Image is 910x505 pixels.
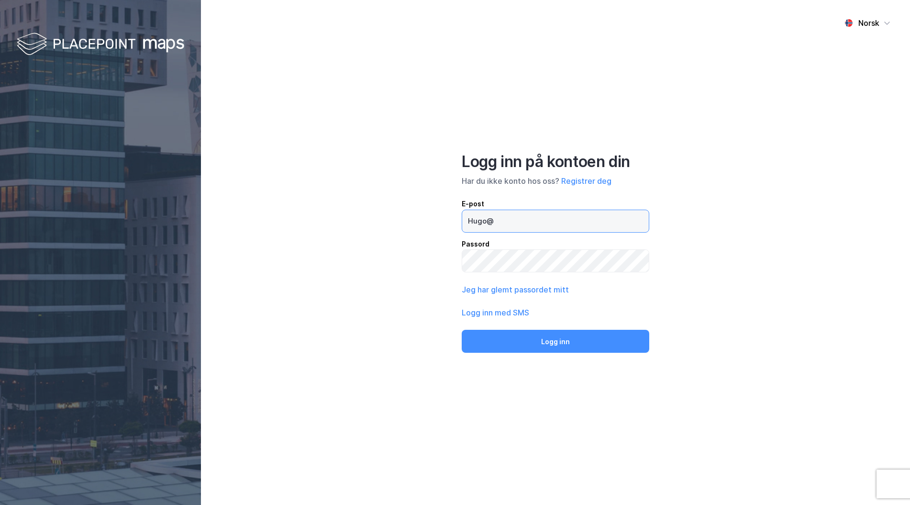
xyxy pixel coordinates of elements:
[862,459,910,505] iframe: Chat Widget
[462,330,649,353] button: Logg inn
[462,198,649,210] div: E-post
[462,152,649,171] div: Logg inn på kontoen din
[462,307,529,318] button: Logg inn med SMS
[462,175,649,187] div: Har du ikke konto hos oss?
[858,17,879,29] div: Norsk
[17,31,184,59] img: logo-white.f07954bde2210d2a523dddb988cd2aa7.svg
[862,459,910,505] div: Kontrollprogram for chat
[462,284,569,295] button: Jeg har glemt passordet mitt
[462,238,649,250] div: Passord
[561,175,611,187] button: Registrer deg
